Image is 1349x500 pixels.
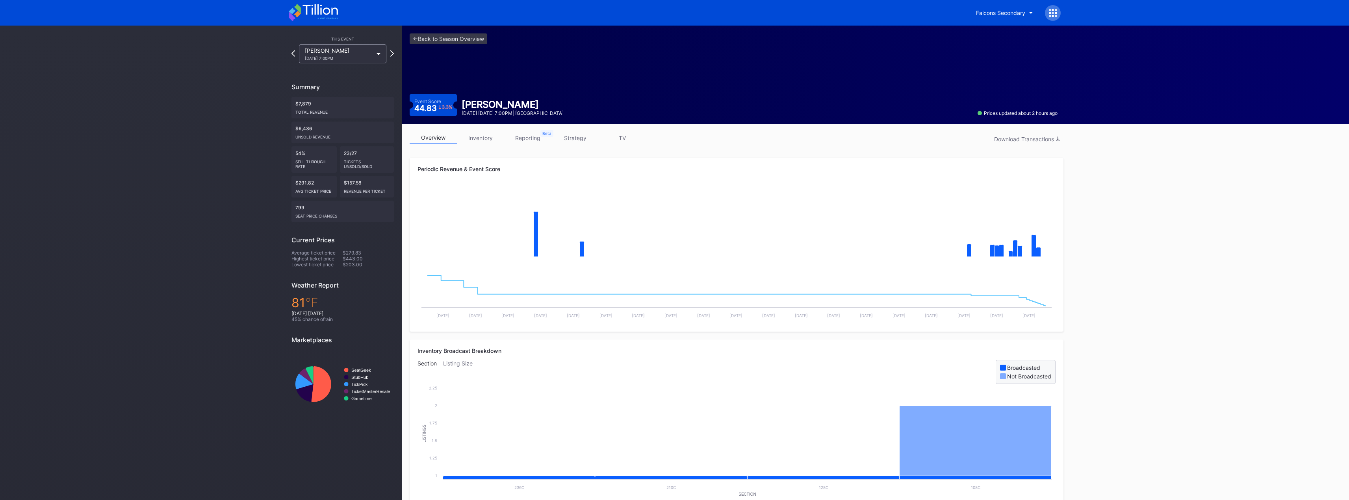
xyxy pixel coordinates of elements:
div: 54% [291,146,337,173]
text: 1.5 [432,438,437,443]
div: $157.58 [340,176,394,197]
text: 2.25 [429,386,437,390]
div: This Event [291,37,394,41]
text: TickPick [351,382,368,387]
div: Summary [291,83,394,91]
text: SeatGeek [351,368,371,373]
div: [PERSON_NAME] [305,47,373,61]
text: 236C [514,485,524,490]
text: 108C [971,485,980,490]
div: 44.83 [414,104,453,112]
div: [DATE] [DATE] [291,310,394,316]
div: Prices updated about 2 hours ago [978,110,1058,116]
div: Event Score [414,98,441,104]
div: $7,879 [291,97,394,118]
text: [DATE] [469,313,482,318]
button: Download Transactions [990,134,1063,144]
div: Listing Size [443,360,479,384]
div: Sell Through Rate [295,156,333,169]
text: [DATE] [599,313,612,318]
text: [DATE] [925,313,938,318]
div: 799 [291,201,394,222]
text: 210C [666,485,676,490]
text: [DATE] [436,313,449,318]
div: $443.00 [343,256,394,262]
div: 3.3 % [442,105,452,109]
text: 128C [819,485,828,490]
div: Average ticket price [291,250,343,256]
text: [DATE] [697,313,710,318]
div: Weather Report [291,281,394,289]
div: Current Prices [291,236,394,244]
text: [DATE] [827,313,840,318]
a: reporting [504,132,551,144]
div: [DATE] [DATE] 7:00PM | [GEOGRAPHIC_DATA] [462,110,564,116]
text: [DATE] [534,313,547,318]
text: Listings [422,424,427,443]
div: Section [418,360,443,384]
div: Total Revenue [295,107,390,114]
div: seat price changes [295,210,390,218]
div: 81 [291,295,394,310]
span: ℉ [305,295,318,310]
a: <-Back to Season Overview [410,33,487,44]
text: [DATE] [762,313,775,318]
a: strategy [551,132,599,144]
div: Inventory Broadcast Breakdown [418,347,1056,354]
text: [DATE] [664,313,677,318]
text: StubHub [351,375,369,380]
div: Lowest ticket price [291,262,343,268]
div: $291.82 [291,176,337,197]
div: $203.00 [343,262,394,268]
div: 45 % chance of rain [291,316,394,322]
div: [PERSON_NAME] [462,99,564,110]
button: Falcons Secondary [970,6,1039,20]
text: [DATE] [893,313,906,318]
text: [DATE] [990,313,1003,318]
div: Marketplaces [291,336,394,344]
text: [DATE] [957,313,970,318]
a: overview [410,132,457,144]
text: 1.75 [429,421,437,425]
div: 23/27 [340,146,394,173]
text: Section [739,492,756,496]
text: 1 [435,473,437,478]
text: [DATE] [632,313,645,318]
div: Highest ticket price [291,256,343,262]
div: Unsold Revenue [295,131,390,139]
div: Download Transactions [994,136,1060,142]
a: TV [599,132,646,144]
div: Not Broadcasted [1007,373,1051,380]
div: Avg ticket price [295,186,333,194]
div: Revenue per ticket [344,186,390,194]
div: $279.83 [343,250,394,256]
svg: Chart title [291,350,394,419]
div: Periodic Revenue & Event Score [418,166,1056,172]
text: [DATE] [501,313,514,318]
div: $6,436 [291,122,394,143]
text: [DATE] [1022,313,1035,318]
div: [DATE] 7:00PM [305,56,373,61]
text: Gametime [351,396,372,401]
a: inventory [457,132,504,144]
svg: Chart title [418,186,1056,265]
div: Falcons Secondary [976,9,1025,16]
text: TicketMasterResale [351,389,390,394]
div: Tickets Unsold/Sold [344,156,390,169]
svg: Chart title [418,265,1056,324]
div: Broadcasted [1007,364,1040,371]
text: [DATE] [729,313,742,318]
text: 2 [435,403,437,408]
text: [DATE] [860,313,873,318]
text: [DATE] [795,313,808,318]
text: 1.25 [429,456,437,460]
text: [DATE] [567,313,580,318]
